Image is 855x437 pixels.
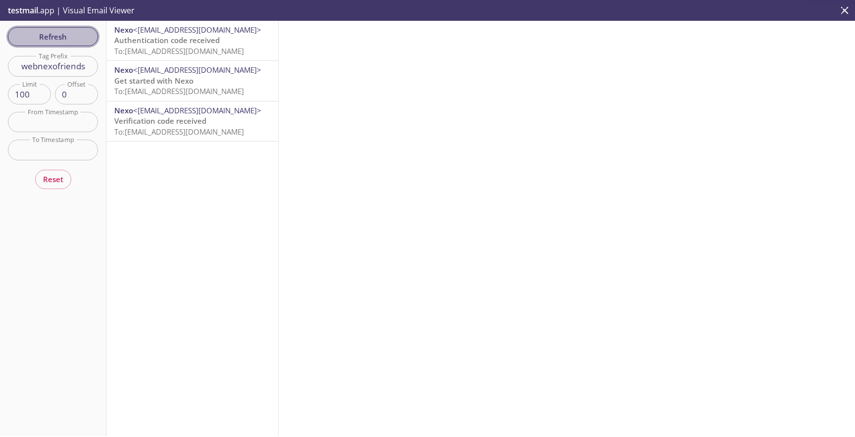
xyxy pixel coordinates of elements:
span: To: [EMAIL_ADDRESS][DOMAIN_NAME] [114,86,244,96]
button: Reset [35,170,71,189]
span: Reset [43,173,63,186]
div: Nexo<[EMAIL_ADDRESS][DOMAIN_NAME]>Authentication code receivedTo:[EMAIL_ADDRESS][DOMAIN_NAME] [106,21,278,60]
span: <[EMAIL_ADDRESS][DOMAIN_NAME]> [133,25,261,35]
nav: emails [106,21,278,142]
span: Verification code received [114,116,206,126]
div: Nexo<[EMAIL_ADDRESS][DOMAIN_NAME]>Get started with NexoTo:[EMAIL_ADDRESS][DOMAIN_NAME] [106,61,278,100]
span: Nexo [114,65,133,75]
span: Authentication code received [114,35,220,45]
span: Refresh [16,30,90,43]
span: Nexo [114,105,133,115]
div: Nexo<[EMAIL_ADDRESS][DOMAIN_NAME]>Verification code receivedTo:[EMAIL_ADDRESS][DOMAIN_NAME] [106,101,278,141]
span: <[EMAIL_ADDRESS][DOMAIN_NAME]> [133,105,261,115]
span: To: [EMAIL_ADDRESS][DOMAIN_NAME] [114,46,244,56]
span: Get started with Nexo [114,76,193,86]
button: Refresh [8,27,98,46]
span: testmail [8,5,38,16]
span: Nexo [114,25,133,35]
span: <[EMAIL_ADDRESS][DOMAIN_NAME]> [133,65,261,75]
span: To: [EMAIL_ADDRESS][DOMAIN_NAME] [114,127,244,137]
